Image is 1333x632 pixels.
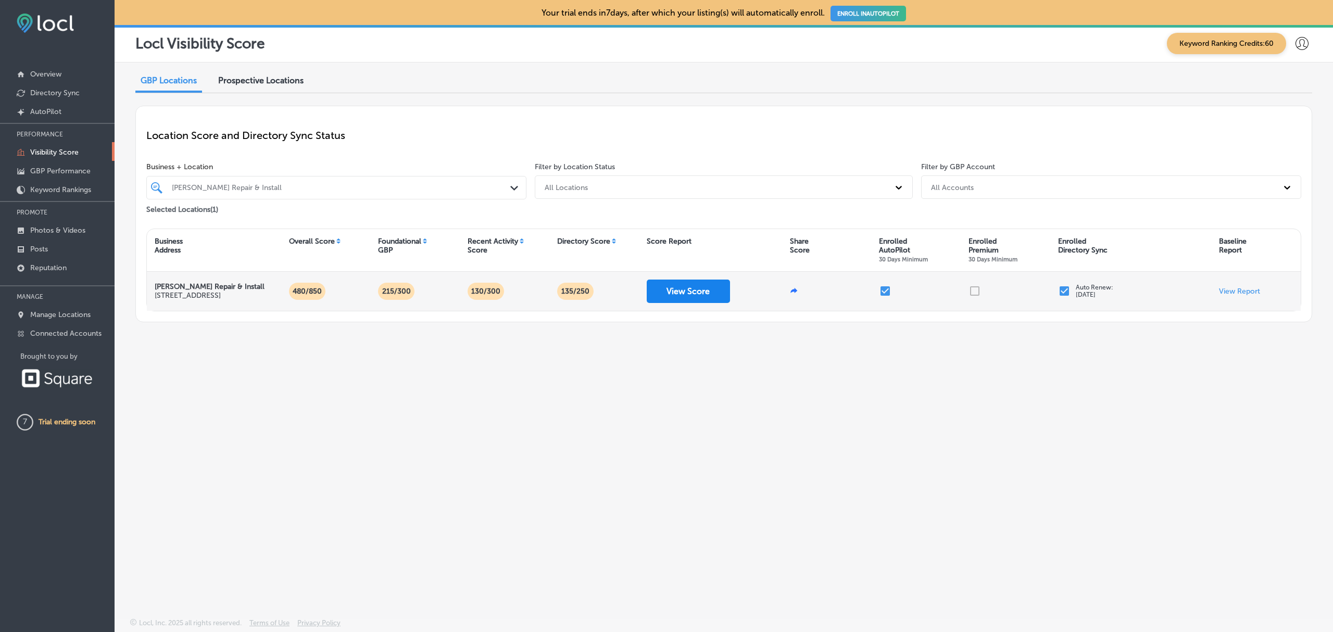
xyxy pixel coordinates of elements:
div: Enrolled Directory Sync [1058,237,1108,255]
p: Trial ending soon [39,418,95,426]
span: Business + Location [146,162,526,171]
div: Recent Activity Score [468,237,518,255]
span: 30 Days Minimum [969,256,1017,263]
div: Overall Score [289,237,335,246]
p: 215/300 [378,283,415,300]
div: [PERSON_NAME] Repair & Install [172,183,511,192]
p: Selected Locations ( 1 ) [146,201,218,214]
text: 7 [23,417,27,426]
a: ENROLL INAUTOPILOT [831,6,906,21]
strong: [PERSON_NAME] Repair & Install [155,282,265,291]
p: AutoPilot [30,107,61,116]
a: View Report [1219,287,1260,296]
div: Business Address [155,237,183,255]
a: Terms of Use [249,619,290,632]
p: Locl, Inc. 2025 all rights reserved. [139,619,242,627]
p: Your trial ends in 7 days, after which your listing(s) will automatically enroll. [542,8,906,18]
p: Directory Sync [30,89,80,97]
div: Score Report [647,237,691,246]
p: 135 /250 [557,283,594,300]
p: Locl Visibility Score [135,35,265,52]
p: Visibility Score [30,148,79,157]
p: [STREET_ADDRESS] [155,291,265,300]
p: 130/300 [467,283,505,300]
p: Manage Locations [30,310,91,319]
label: Filter by Location Status [535,162,615,171]
span: Keyword Ranking Credits: 60 [1167,33,1286,54]
label: Filter by GBP Account [921,162,995,171]
span: Prospective Locations [218,75,304,85]
img: fda3e92497d09a02dc62c9cd864e3231.png [17,14,74,33]
img: Square [20,369,93,388]
p: Connected Accounts [30,329,102,338]
span: 30 Days Minimum [879,256,928,263]
div: Foundational GBP [378,237,421,255]
p: Keyword Rankings [30,185,91,194]
p: Photos & Videos [30,226,85,235]
p: Brought to you by [20,352,115,360]
a: Privacy Policy [297,619,341,632]
p: Auto Renew: [DATE] [1076,284,1113,298]
div: Baseline Report [1219,237,1247,255]
span: GBP Locations [141,75,197,85]
button: View Score [647,280,730,303]
div: All Locations [545,183,588,192]
p: Overview [30,70,61,79]
p: GBP Performance [30,167,91,175]
div: All Accounts [931,183,974,192]
div: Share Score [790,237,810,255]
p: 480/850 [288,283,326,300]
p: Location Score and Directory Sync Status [146,129,1301,142]
div: Enrolled Premium [969,237,1017,263]
p: Reputation [30,263,67,272]
div: Enrolled AutoPilot [879,237,928,263]
p: Posts [30,245,48,254]
div: Directory Score [557,237,610,246]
